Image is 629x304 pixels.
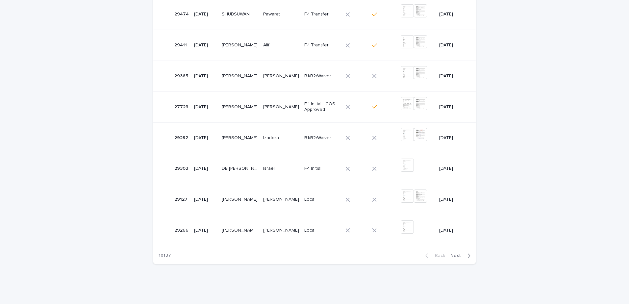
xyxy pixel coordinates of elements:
p: B1/B2/Waiver [304,135,340,141]
p: SHUBSUWAN [222,10,251,17]
p: Izadora [263,134,280,141]
p: 29266 [174,226,190,233]
p: Israel [263,165,276,171]
p: B1/B2/Waiver [304,73,340,79]
p: [DATE] [194,12,216,17]
p: 29292 [174,134,189,141]
p: 29303 [174,165,189,171]
p: [DATE] [439,197,465,202]
p: 27723 [174,103,189,110]
p: [DATE] [194,73,216,79]
p: [DATE] [194,197,216,202]
p: [DATE] [194,228,216,233]
tr: 2930329303 [DATE]DE [PERSON_NAME]DE [PERSON_NAME] IsraelIsrael F-1 Initial[DATE] [153,153,476,184]
p: 29127 [174,195,189,202]
p: [DATE] [439,42,465,48]
p: 1 of 37 [153,247,176,264]
p: [DATE] [439,104,465,110]
p: [PERSON_NAME] [263,226,300,233]
p: [PERSON_NAME] [222,41,259,48]
button: Next [448,253,476,259]
p: [DATE] [439,135,465,141]
button: Back [420,253,448,259]
p: F-1 Transfer [304,42,340,48]
tr: 2929229292 [DATE][PERSON_NAME][PERSON_NAME] IzadoraIzadora B1/B2/Waiver[DATE] [153,122,476,153]
p: F-1 Transfer [304,12,340,17]
p: [DATE] [439,228,465,233]
p: [DATE] [194,42,216,48]
p: [DATE] [194,135,216,141]
p: [DATE] [439,12,465,17]
tr: 2941129411 [DATE][PERSON_NAME][PERSON_NAME] AlifAlif F-1 Transfer[DATE] [153,30,476,61]
p: [PERSON_NAME] [222,134,259,141]
p: BARBOSA AMANCIO [222,103,259,110]
p: 29365 [174,72,189,79]
span: Back [431,253,445,258]
span: Next [450,253,465,258]
p: 29411 [174,41,188,48]
p: [DATE] [194,104,216,110]
tr: 2926629266 [DATE][PERSON_NAME] [PERSON_NAME] R [PERSON_NAME][PERSON_NAME] [PERSON_NAME] R [PERSON... [153,215,476,246]
tr: 2912729127 [DATE][PERSON_NAME][PERSON_NAME] [PERSON_NAME][PERSON_NAME] Local[DATE] [153,184,476,215]
p: Pawarat [263,10,281,17]
p: Local [304,197,340,202]
p: F-1 Initial - COS Approved [304,101,340,113]
p: Alif [263,41,271,48]
tr: 2936529365 [DATE][PERSON_NAME][PERSON_NAME] [PERSON_NAME][PERSON_NAME] B1/B2/Waiver[DATE] [153,61,476,91]
p: [DATE] [439,166,465,171]
p: ANDRADE SOUSA [222,72,259,79]
p: [PERSON_NAME] [263,195,300,202]
p: F-1 Initial [304,166,340,171]
p: 29474 [174,10,190,17]
p: [PERSON_NAME] [222,195,259,202]
p: Local [304,228,340,233]
p: OLIVEIRA CASTRO R ALVAREZ [222,226,259,233]
tr: 2772327723 [DATE][PERSON_NAME][PERSON_NAME] [PERSON_NAME][PERSON_NAME] F-1 Initial - COS Approved... [153,91,476,122]
p: DE JESUS SILVA FILHO [222,165,259,171]
p: [DATE] [194,166,216,171]
p: [PERSON_NAME] [263,72,300,79]
p: [DATE] [439,73,465,79]
p: [PERSON_NAME] [263,103,300,110]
